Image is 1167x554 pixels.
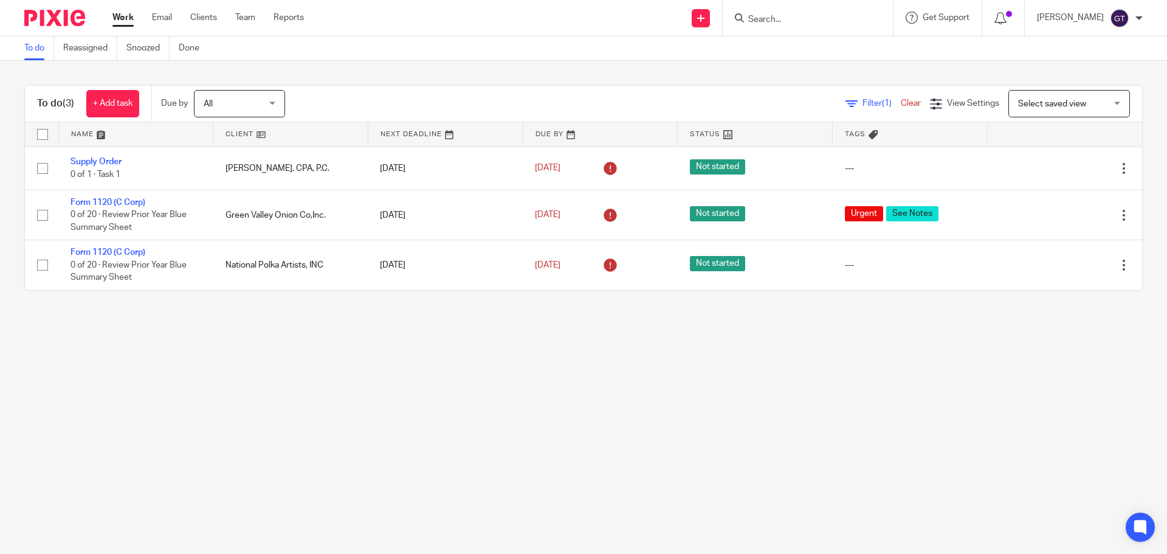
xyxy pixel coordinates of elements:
a: Work [112,12,134,24]
span: Select saved view [1018,100,1086,108]
td: National Polka Artists, INC [213,240,368,290]
span: 0 of 20 · Review Prior Year Blue Summary Sheet [71,211,187,232]
div: --- [845,162,976,175]
a: Email [152,12,172,24]
span: All [204,100,213,108]
span: Get Support [923,13,969,22]
td: [DATE] [368,190,523,240]
a: Clients [190,12,217,24]
a: Reports [274,12,304,24]
td: [PERSON_NAME], CPA, P.C. [213,147,368,190]
td: [DATE] [368,147,523,190]
a: To do [24,36,54,60]
a: Form 1120 (C Corp) [71,248,145,257]
a: Supply Order [71,158,122,166]
span: See Notes [886,206,938,221]
span: 0 of 20 · Review Prior Year Blue Summary Sheet [71,261,187,282]
span: [DATE] [535,210,560,219]
span: Not started [690,206,745,221]
h1: To do [37,97,74,110]
span: Urgent [845,206,883,221]
img: Pixie [24,10,85,26]
a: Form 1120 (C Corp) [71,198,145,207]
span: Not started [690,256,745,271]
a: Clear [901,99,921,108]
p: Due by [161,97,188,109]
div: --- [845,259,976,271]
a: Reassigned [63,36,117,60]
span: Not started [690,159,745,175]
a: Team [235,12,255,24]
span: (3) [63,99,74,108]
span: [DATE] [535,261,560,269]
span: Tags [845,131,866,137]
a: + Add task [86,90,139,117]
p: [PERSON_NAME] [1037,12,1104,24]
span: View Settings [947,99,999,108]
a: Done [179,36,208,60]
span: (1) [882,99,892,108]
td: [DATE] [368,240,523,290]
span: 0 of 1 · Task 1 [71,170,120,179]
span: [DATE] [535,164,560,173]
input: Search [747,15,856,26]
img: svg%3E [1110,9,1129,28]
span: Filter [862,99,901,108]
td: Green Valley Onion Co,Inc. [213,190,368,240]
a: Snoozed [126,36,170,60]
